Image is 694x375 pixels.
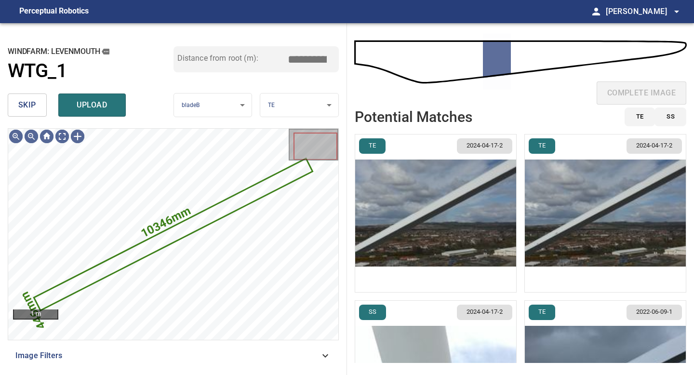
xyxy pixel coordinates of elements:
span: Image Filters [15,350,320,362]
img: Toggle full page [54,129,70,144]
span: [PERSON_NAME] [606,5,682,18]
span: 2024-04-17-2 [461,308,508,317]
img: Zoom out [24,129,39,144]
img: Go home [39,129,54,144]
text: 446mm [18,289,48,332]
h2: Potential Matches [355,109,472,125]
span: TE [268,102,275,108]
div: Image Filters [8,344,339,367]
span: SS [363,308,382,317]
button: [PERSON_NAME] [602,2,682,21]
div: bladeB [174,93,252,118]
button: skip [8,94,47,117]
button: TE [625,107,655,126]
figcaption: Perceptual Robotics [19,4,89,19]
img: Levenmouth/WTG_1/2024-04-17-2/2024-04-17-3/inspectionData/image11wp15.jpg [355,134,516,292]
button: SS [359,305,386,320]
span: skip [18,98,36,112]
button: TE [529,305,555,320]
span: arrow_drop_down [671,6,682,17]
span: TE [533,308,551,317]
button: upload [58,94,126,117]
div: TE [260,93,338,118]
span: 2024-04-17-2 [630,141,678,150]
img: Zoom in [8,129,24,144]
span: TE [363,141,382,150]
span: bladeB [182,102,200,108]
h1: WTG_1 [8,60,67,82]
button: copy message details [100,46,111,57]
img: Levenmouth/WTG_1/2024-04-17-2/2024-04-17-3/inspectionData/image12wp16.jpg [525,134,686,292]
span: TE [636,111,644,122]
label: Distance from root (m): [177,54,258,62]
text: 10346mm [139,204,193,241]
span: 2022-06-09-1 [630,308,678,317]
a: WTG_1 [8,60,173,82]
span: 2024-04-17-2 [461,141,508,150]
span: upload [69,98,115,112]
span: SS [667,111,675,122]
button: TE [359,138,386,154]
div: id [619,107,687,126]
button: SS [654,107,686,126]
button: TE [529,138,555,154]
img: Toggle selection [70,129,85,144]
h2: windfarm: Levenmouth [8,46,173,57]
span: TE [533,141,551,150]
span: person [590,6,602,17]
